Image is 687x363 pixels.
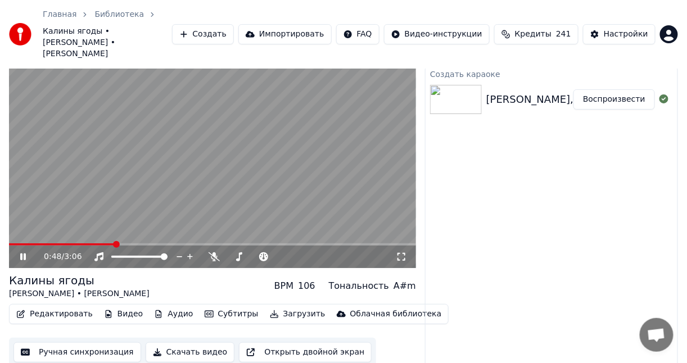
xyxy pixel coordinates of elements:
[604,29,648,40] div: Настройки
[515,29,552,40] span: Кредиты
[94,9,144,20] a: Библиотека
[238,24,332,44] button: Импортировать
[13,342,141,362] button: Ручная синхронизация
[200,306,263,322] button: Субтитры
[426,67,677,80] div: Создать караоке
[9,23,31,46] img: youka
[336,24,379,44] button: FAQ
[12,306,97,322] button: Редактировать
[146,342,235,362] button: Скачать видео
[64,251,82,262] span: 3:06
[274,279,293,293] div: BPM
[150,306,197,322] button: Аудио
[172,24,234,44] button: Создать
[384,24,490,44] button: Видео-инструкции
[100,306,148,322] button: Видео
[573,89,655,110] button: Воспроизвести
[9,288,150,300] div: [PERSON_NAME] • [PERSON_NAME]
[583,24,656,44] button: Настройки
[329,279,389,293] div: Тональность
[394,279,416,293] div: A#m
[298,279,315,293] div: 106
[44,251,61,262] span: 0:48
[350,308,442,320] div: Облачная библиотека
[556,29,571,40] span: 241
[43,26,172,60] span: Калины ягоды • [PERSON_NAME] • [PERSON_NAME]
[43,9,172,60] nav: breadcrumb
[640,318,674,352] div: Открытый чат
[265,306,330,322] button: Загрузить
[494,24,578,44] button: Кредиты241
[43,9,76,20] a: Главная
[44,251,71,262] div: /
[9,273,150,288] div: Калины ягоды
[239,342,372,362] button: Открыть двойной экран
